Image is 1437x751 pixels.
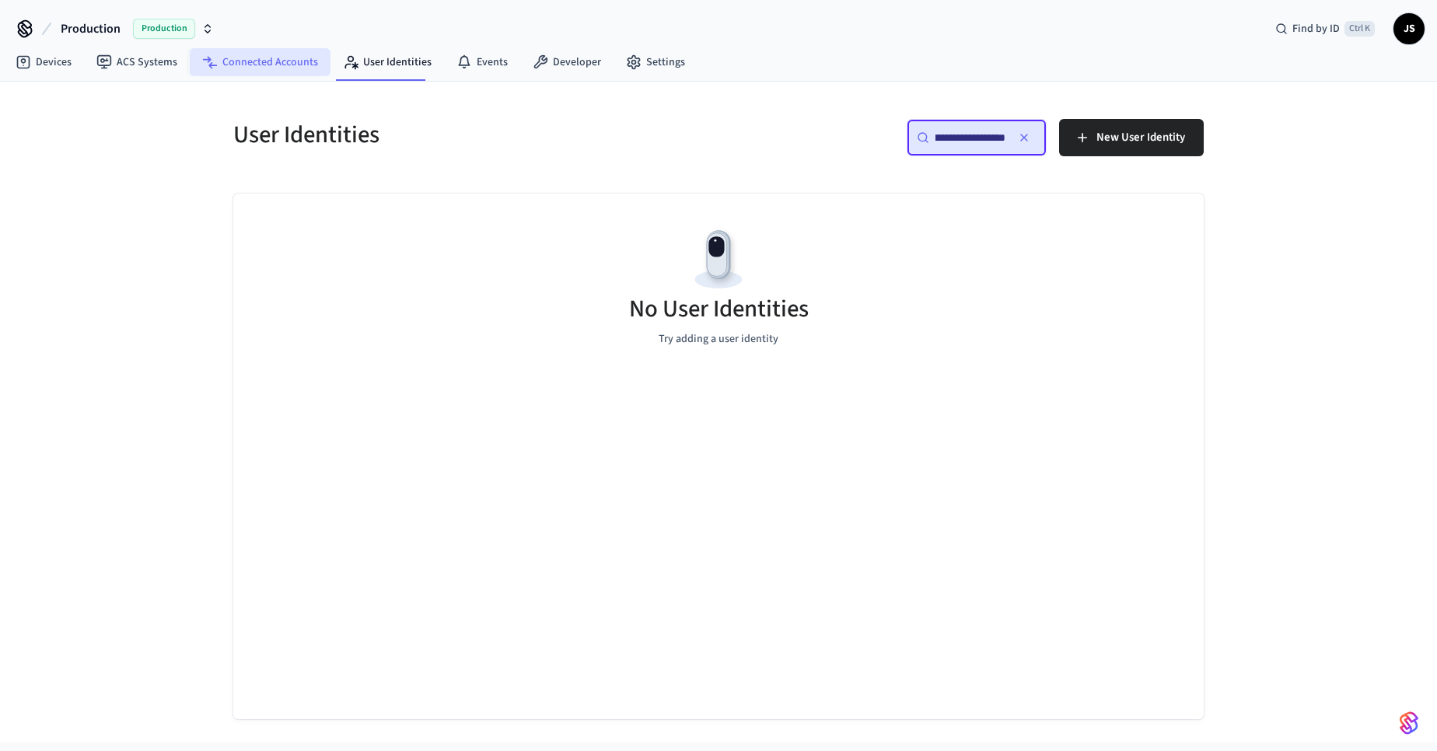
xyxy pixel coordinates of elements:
p: Try adding a user identity [659,331,778,348]
h5: No User Identities [629,293,809,325]
span: Production [61,19,121,38]
button: New User Identity [1059,119,1204,156]
span: JS [1395,15,1423,43]
a: Events [444,48,520,76]
a: ACS Systems [84,48,190,76]
button: JS [1393,13,1425,44]
div: Find by IDCtrl K [1263,15,1387,43]
a: Connected Accounts [190,48,330,76]
a: User Identities [330,48,444,76]
a: Settings [614,48,698,76]
a: Devices [3,48,84,76]
img: SeamLogoGradient.69752ec5.svg [1400,711,1418,735]
h5: User Identities [233,119,709,151]
span: Find by ID [1292,21,1340,37]
img: Devices Empty State [684,225,753,295]
span: New User Identity [1096,127,1185,148]
a: Developer [520,48,614,76]
span: Production [133,19,195,39]
span: Ctrl K [1344,21,1375,37]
